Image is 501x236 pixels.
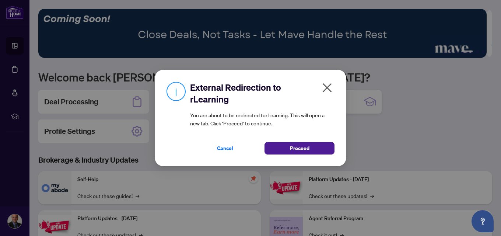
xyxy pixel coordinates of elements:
button: Proceed [264,142,334,155]
span: Proceed [290,142,309,154]
h2: External Redirection to rLearning [190,81,334,105]
img: Info Icon [167,81,186,101]
span: close [321,82,333,94]
span: Cancel [217,142,233,154]
div: You are about to be redirected to rLearning . This will open a new tab. Click ‘Proceed’ to continue. [190,81,334,155]
button: Open asap [472,210,494,232]
button: Cancel [190,142,260,155]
